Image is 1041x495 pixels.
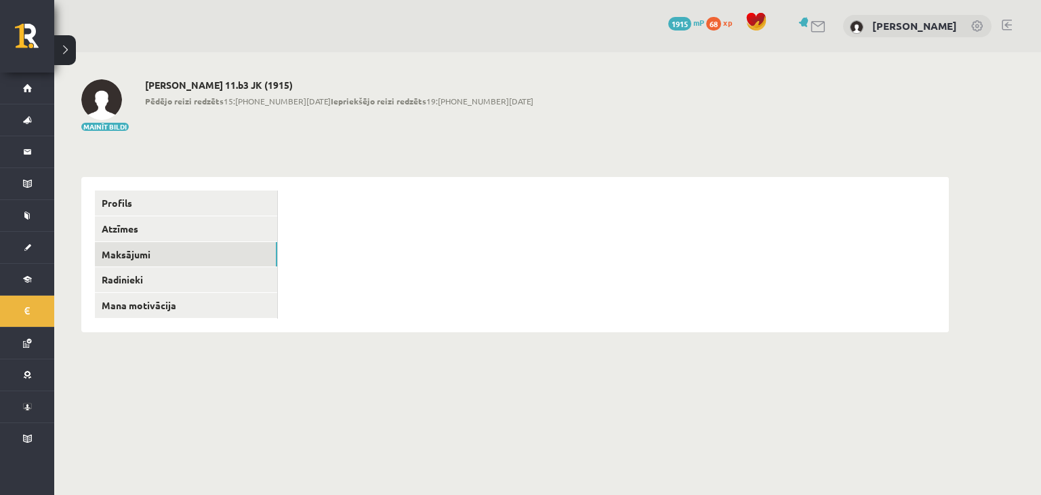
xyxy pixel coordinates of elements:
[693,17,704,28] span: mP
[331,96,426,106] b: Iepriekšējo reizi redzēts
[95,191,277,216] a: Profils
[145,95,533,107] span: 15:[PHONE_NUMBER][DATE] 19:[PHONE_NUMBER][DATE]
[15,24,54,58] a: Rīgas 1. Tālmācības vidusskola
[706,17,721,31] span: 68
[872,19,957,33] a: [PERSON_NAME]
[668,17,691,31] span: 1915
[95,242,277,267] a: Maksājumi
[668,17,704,28] a: 1915 mP
[95,216,277,241] a: Atzīmes
[850,20,863,34] img: Adriana Skurbe
[81,79,122,120] img: Adriana Skurbe
[81,123,129,131] button: Mainīt bildi
[95,293,277,318] a: Mana motivācija
[95,267,277,292] a: Radinieki
[723,17,732,28] span: xp
[706,17,739,28] a: 68 xp
[145,79,533,91] h2: [PERSON_NAME] 11.b3 JK (1915)
[145,96,224,106] b: Pēdējo reizi redzēts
